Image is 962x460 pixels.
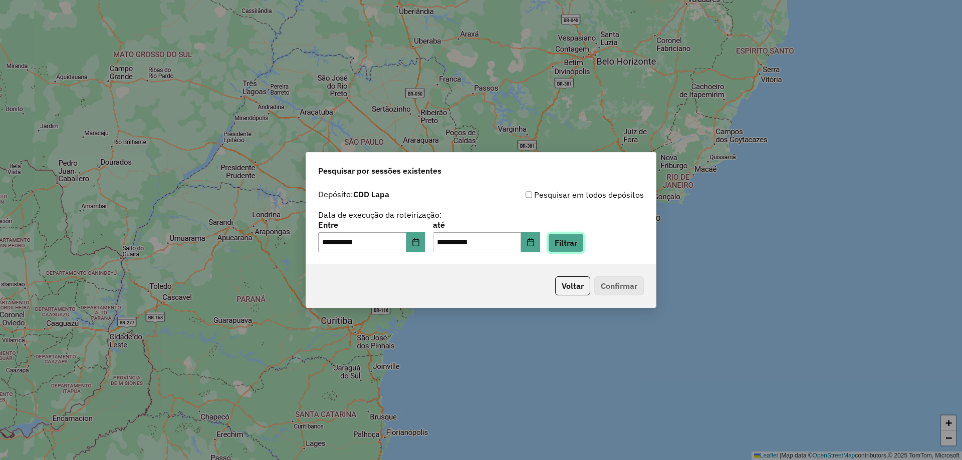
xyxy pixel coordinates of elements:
button: Choose Date [521,232,540,252]
label: Entre [318,219,425,231]
div: Pesquisar em todos depósitos [481,189,644,201]
button: Voltar [555,276,590,295]
label: Data de execução da roteirização: [318,209,442,221]
span: Pesquisar por sessões existentes [318,165,441,177]
strong: CDD Lapa [353,189,389,199]
label: até [433,219,540,231]
label: Depósito: [318,188,389,200]
button: Choose Date [406,232,425,252]
button: Filtrar [548,233,584,252]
